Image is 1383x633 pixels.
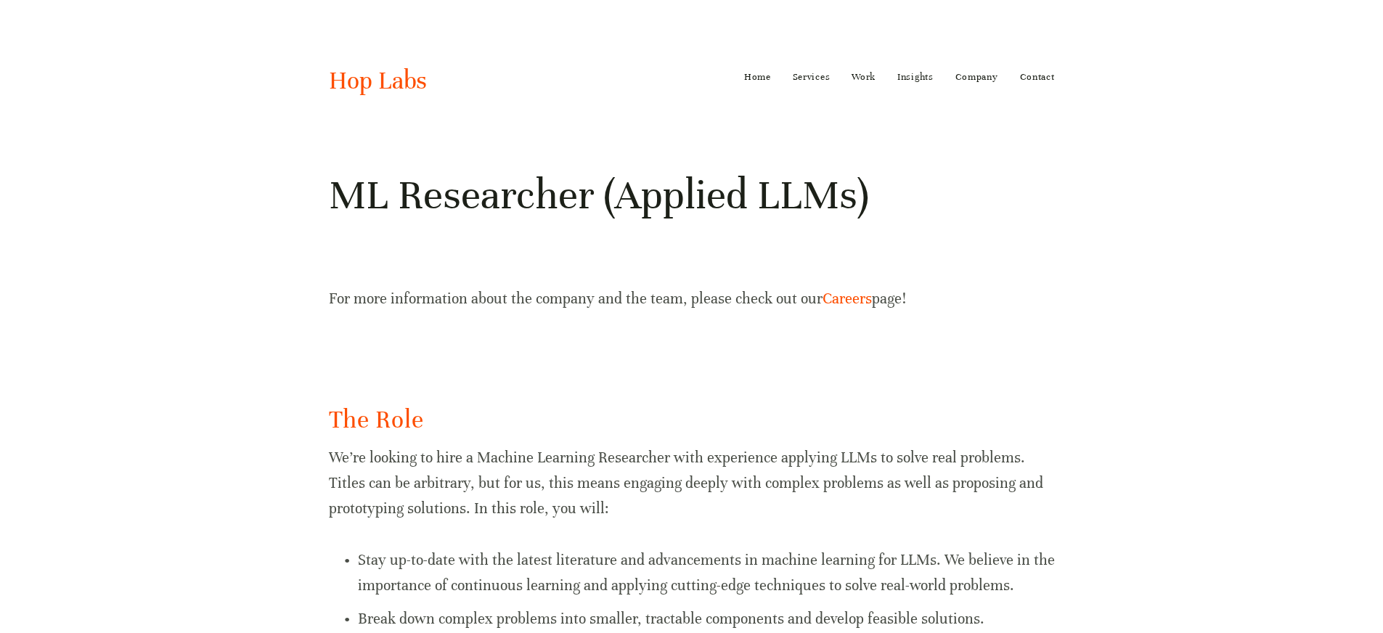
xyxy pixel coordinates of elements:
a: Company [955,65,998,89]
p: Stay up-to-date with the latest literature and advancements in machine learning for LLMs. We beli... [358,547,1055,598]
a: Services [793,65,831,89]
h1: ML Researcher (Applied LLMs) [329,169,1055,221]
a: Careers [823,290,872,308]
p: Break down complex problems into smaller, tractable components and develop feasible solutions. [358,606,1055,632]
a: Home [744,65,771,89]
p: For more information about the company and the team, please check out our page! [329,286,1055,311]
a: Insights [897,65,934,89]
a: Hop Labs [329,65,427,96]
a: Contact [1020,65,1055,89]
h2: The Role [329,403,1055,437]
a: Work [852,65,876,89]
p: We’re looking to hire a Machine Learning Researcher with experience applying LLMs to solve real p... [329,445,1055,522]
